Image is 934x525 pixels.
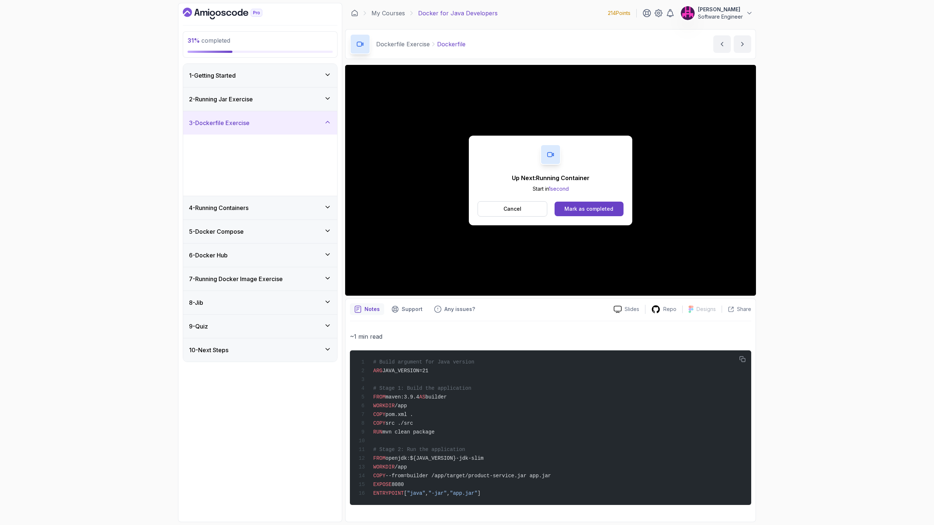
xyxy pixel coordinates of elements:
[373,420,386,426] span: COPY
[713,35,731,53] button: previous content
[608,9,630,17] p: 214 Points
[503,205,521,213] p: Cancel
[386,455,484,461] span: openjdk:${JAVA_VERSION}-jdk-slim
[564,205,613,213] div: Mark as completed
[625,306,639,313] p: Slides
[428,490,447,496] span: "-jar"
[189,203,248,212] h3: 4 - Running Containers
[183,338,337,362] button: 10-Next Steps
[382,429,435,435] span: mvn clean package
[608,306,645,313] a: Slides
[183,64,337,87] button: 1-Getting Started
[478,201,547,217] button: Cancel
[189,71,236,80] h3: 1 - Getting Started
[437,40,466,48] p: Dockerfile
[645,305,682,314] a: Repo
[189,95,253,104] h3: 2 - Running Jar Exercise
[698,13,743,20] p: Software Engineer
[737,306,751,313] p: Share
[444,306,475,313] p: Any issues?
[430,303,479,315] button: Feedback button
[183,244,337,267] button: 6-Docker Hub
[188,37,200,44] span: 31 %
[183,111,337,135] button: 3-Dockerfile Exercise
[183,267,337,291] button: 7-Running Docker Image Exercise
[373,447,465,452] span: # Stage 2: Run the application
[189,346,228,354] h3: 10 - Next Steps
[373,394,386,400] span: FROM
[386,473,551,479] span: --from=builder /app/target/product-service.jar app.jar
[373,403,395,409] span: WORKDIR
[373,385,471,391] span: # Stage 1: Build the application
[189,251,228,260] h3: 6 - Docker Hub
[189,298,203,307] h3: 8 - Jib
[373,490,404,496] span: ENTRYPOINT
[555,202,624,216] button: Mark as completed
[183,8,279,19] a: Dashboard
[373,429,382,435] span: RUN
[183,87,337,111] button: 2-Running Jar Exercise
[722,306,751,313] button: Share
[407,490,425,496] span: "java"
[425,394,447,400] span: builder
[350,303,384,315] button: notes button
[183,196,337,219] button: 4-Running Containers
[395,403,407,409] span: /app
[418,9,498,17] p: Docker for Java Developers
[183,220,337,243] button: 5-Docker Compose
[373,464,395,470] span: WORKDIR
[478,490,480,496] span: ]
[698,6,743,13] p: [PERSON_NAME]
[696,306,716,313] p: Designs
[350,331,751,342] p: ~1 min read
[351,9,358,17] a: Dashboard
[189,275,283,283] h3: 7 - Running Docker Image Exercise
[425,490,428,496] span: ,
[681,6,695,20] img: user profile image
[188,37,230,44] span: completed
[189,227,244,236] h3: 5 - Docker Compose
[345,65,756,296] iframe: 2 - Dockerfile
[663,306,676,313] p: Repo
[419,394,425,400] span: AS
[512,185,590,192] p: Start in
[373,482,391,487] span: EXPOSE
[376,40,430,48] p: Dockerfile Exercise
[364,306,380,313] p: Notes
[734,35,751,53] button: next content
[189,118,250,127] h3: 3 - Dockerfile Exercise
[373,368,382,374] span: ARG
[382,368,428,374] span: JAVA_VERSION=21
[386,420,413,426] span: src ./src
[402,306,422,313] p: Support
[680,6,753,20] button: user profile image[PERSON_NAME]Software Engineer
[387,303,427,315] button: Support button
[183,315,337,338] button: 9-Quiz
[512,174,590,182] p: Up Next: Running Container
[450,490,478,496] span: "app.jar"
[189,322,208,331] h3: 9 - Quiz
[549,186,569,192] span: 1 second
[386,394,419,400] span: maven:3.9.4
[447,490,450,496] span: ,
[373,359,474,365] span: # Build argument for Java version
[391,482,404,487] span: 8080
[373,455,386,461] span: FROM
[395,464,407,470] span: /app
[373,412,386,417] span: COPY
[183,291,337,314] button: 8-Jib
[371,9,405,17] a: My Courses
[404,490,407,496] span: [
[373,473,386,479] span: COPY
[386,412,413,417] span: pom.xml .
